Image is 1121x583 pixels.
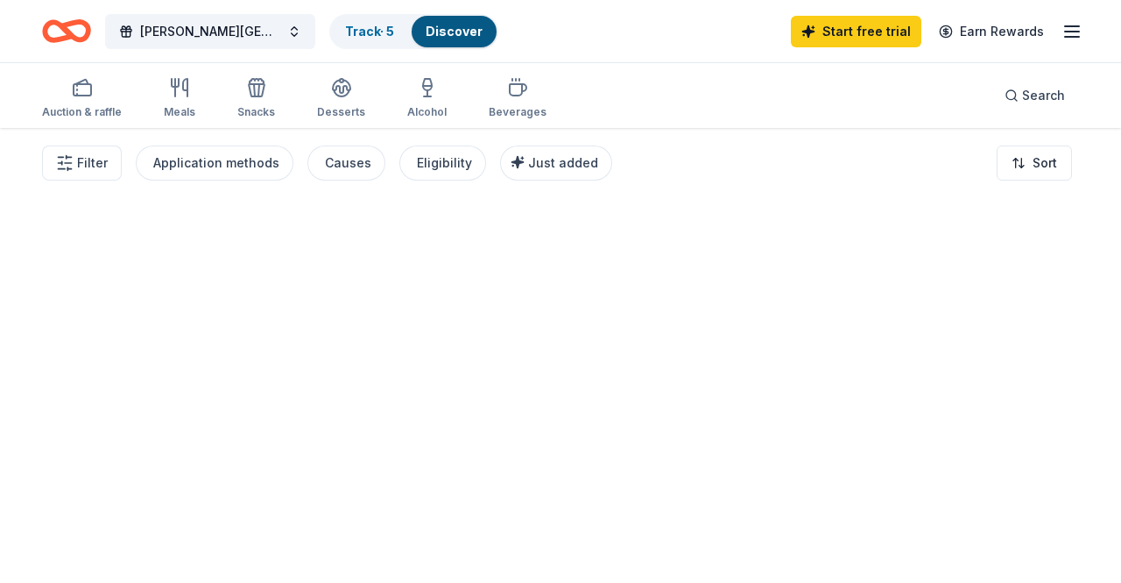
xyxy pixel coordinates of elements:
span: Search [1022,85,1065,106]
div: Beverages [489,105,546,119]
span: Just added [528,155,598,170]
div: Alcohol [407,105,447,119]
button: [PERSON_NAME][GEOGRAPHIC_DATA] Fun Run [105,14,315,49]
span: Sort [1033,153,1057,174]
button: Filter [42,146,122,181]
a: Start free trial [791,16,921,47]
div: Application methods [153,153,279,174]
button: Just added [500,146,612,181]
div: Causes [325,153,371,174]
div: Auction & raffle [42,105,122,119]
button: Track· 5Discover [329,14,498,49]
button: Desserts [317,70,365,128]
button: Beverages [489,70,546,128]
button: Snacks [237,70,275,128]
div: Meals [164,105,195,119]
button: Search [991,78,1079,113]
button: Eligibility [399,146,486,181]
button: Meals [164,70,195,128]
a: Earn Rewards [928,16,1054,47]
div: Eligibility [417,153,472,174]
a: Track· 5 [345,24,394,39]
button: Causes [307,146,385,181]
span: Filter [77,153,108,174]
div: Snacks [237,105,275,119]
button: Auction & raffle [42,70,122,128]
div: Desserts [317,105,365,119]
span: [PERSON_NAME][GEOGRAPHIC_DATA] Fun Run [140,21,280,42]
a: Home [42,11,91,52]
button: Application methods [136,146,293,181]
button: Alcohol [407,70,447,128]
button: Sort [997,146,1072,181]
a: Discover [426,24,483,39]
